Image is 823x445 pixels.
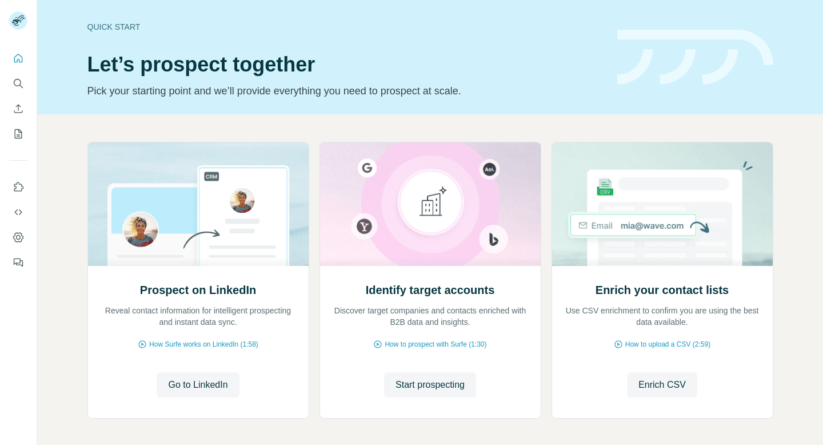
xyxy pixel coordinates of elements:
button: Use Surfe API [9,202,27,223]
img: Enrich your contact lists [552,142,773,266]
h1: Let’s prospect together [87,53,604,76]
span: Enrich CSV [638,378,686,392]
button: Dashboard [9,227,27,248]
button: Enrich CSV [9,98,27,119]
h2: Prospect on LinkedIn [140,282,256,298]
h2: Identify target accounts [366,282,495,298]
button: Start prospecting [384,372,476,398]
div: Quick start [87,21,604,33]
button: Use Surfe on LinkedIn [9,177,27,197]
p: Reveal contact information for intelligent prospecting and instant data sync. [99,305,297,328]
button: Quick start [9,48,27,69]
button: My lists [9,124,27,144]
span: Go to LinkedIn [168,378,227,392]
button: Enrich CSV [627,372,697,398]
span: How to prospect with Surfe (1:30) [385,339,486,349]
span: Start prospecting [395,378,465,392]
span: How to upload a CSV (2:59) [625,339,710,349]
img: Identify target accounts [319,142,541,266]
button: Search [9,73,27,94]
button: Go to LinkedIn [157,372,239,398]
img: Prospect on LinkedIn [87,142,309,266]
p: Use CSV enrichment to confirm you are using the best data available. [564,305,761,328]
h2: Enrich your contact lists [596,282,729,298]
p: Discover target companies and contacts enriched with B2B data and insights. [331,305,529,328]
p: Pick your starting point and we’ll provide everything you need to prospect at scale. [87,83,604,99]
button: Feedback [9,252,27,273]
img: banner [617,30,773,85]
span: How Surfe works on LinkedIn (1:58) [149,339,258,349]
